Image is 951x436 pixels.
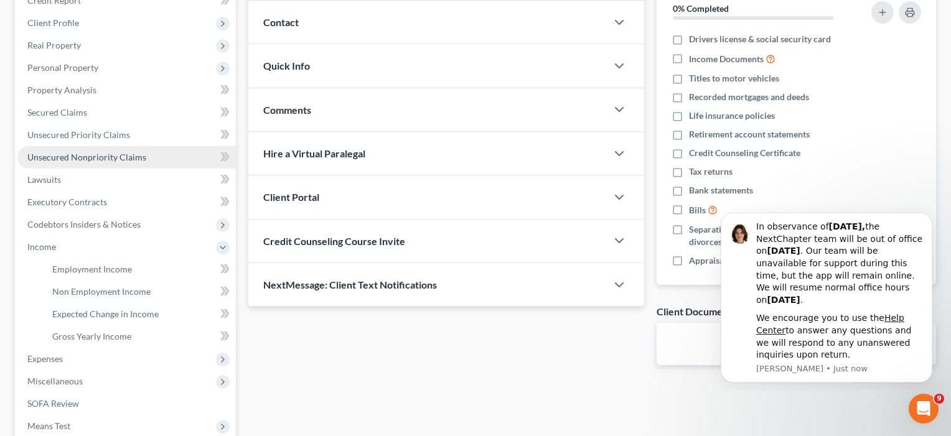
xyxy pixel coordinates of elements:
span: Separation agreements or decrees of divorces [689,223,856,248]
span: Contact [263,16,299,28]
span: Employment Income [52,264,132,274]
span: Unsecured Nonpriority Claims [27,152,146,162]
span: Expenses [27,353,63,364]
span: SOFA Review [27,398,79,409]
span: Secured Claims [27,107,87,118]
a: Expected Change in Income [42,303,236,325]
span: Non Employment Income [52,286,151,297]
a: Employment Income [42,258,236,281]
a: Gross Yearly Income [42,325,236,348]
a: Executory Contracts [17,191,236,213]
span: NextMessage: Client Text Notifications [263,279,437,290]
span: Credit Counseling Course Invite [263,235,405,247]
span: Bank statements [689,184,753,197]
span: Unsecured Priority Claims [27,129,130,140]
span: Recorded mortgages and deeds [689,91,809,103]
iframe: Intercom live chat [909,394,939,424]
a: Unsecured Priority Claims [17,124,236,146]
span: Gross Yearly Income [52,331,131,341]
div: Client Documents [657,305,736,318]
span: Titles to motor vehicles [689,72,779,85]
a: Unsecured Nonpriority Claims [17,146,236,169]
a: SOFA Review [17,392,236,415]
span: Income Documents [689,53,764,65]
span: 9 [934,394,944,404]
iframe: Intercom notifications message [702,206,951,390]
a: Property Analysis [17,79,236,101]
span: Real Property [27,40,81,50]
span: Expected Change in Income [52,308,159,319]
span: Drivers license & social security card [689,33,831,45]
span: Comments [263,104,311,116]
span: Client Profile [27,17,79,28]
a: Secured Claims [17,101,236,124]
span: Bills [689,204,706,216]
span: Client Portal [263,191,319,203]
span: Codebtors Insiders & Notices [27,219,141,230]
span: Appraisal reports [689,254,757,267]
span: Miscellaneous [27,376,83,386]
span: Income [27,241,56,252]
p: No client documents yet. [667,333,926,345]
span: Means Test [27,420,70,431]
strong: 0% Completed [673,3,729,14]
span: Life insurance policies [689,109,775,122]
span: Credit Counseling Certificate [689,147,800,159]
span: Retirement account statements [689,128,810,141]
span: Property Analysis [27,85,96,95]
span: Tax returns [689,165,733,178]
span: Personal Property [27,62,98,73]
span: Executory Contracts [27,197,107,207]
a: Lawsuits [17,169,236,191]
span: Lawsuits [27,174,61,185]
a: Non Employment Income [42,281,236,303]
span: Quick Info [263,60,310,72]
span: Hire a Virtual Paralegal [263,147,365,159]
